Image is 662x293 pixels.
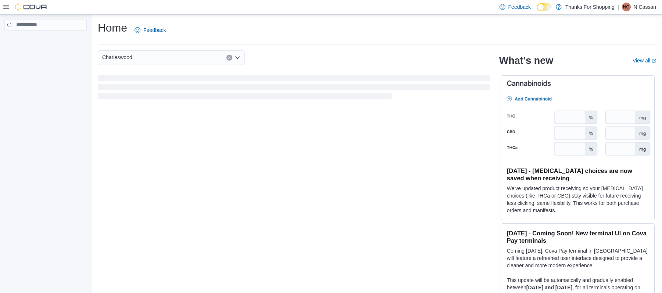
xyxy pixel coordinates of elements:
span: Charleswood [102,53,132,62]
div: N Cassan [622,3,631,11]
p: We've updated product receiving so your [MEDICAL_DATA] choices (like THCa or CBG) stay visible fo... [507,185,648,214]
p: Thanks For Shopping [565,3,615,11]
button: Open list of options [235,55,240,61]
span: NC [623,3,629,11]
p: | [618,3,619,11]
a: Feedback [132,23,169,37]
img: Cova [15,3,48,11]
h2: What's new [499,55,553,66]
strong: [DATE] and [DATE] [526,285,572,290]
span: Loading [98,77,490,100]
a: View allExternal link [633,58,656,64]
button: Clear input [226,55,232,61]
input: Dark Mode [537,3,552,11]
span: Feedback [508,3,531,11]
p: Coming [DATE], Cova Pay terminal in [GEOGRAPHIC_DATA] will feature a refreshed user interface des... [507,247,648,269]
h3: [DATE] - Coming Soon! New terminal UI on Cova Pay terminals [507,229,648,244]
p: N Cassan [634,3,656,11]
h1: Home [98,21,127,35]
h3: [DATE] - [MEDICAL_DATA] choices are now saved when receiving [507,167,648,182]
svg: External link [652,59,656,63]
span: Feedback [143,26,166,34]
nav: Complex example [4,32,87,50]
